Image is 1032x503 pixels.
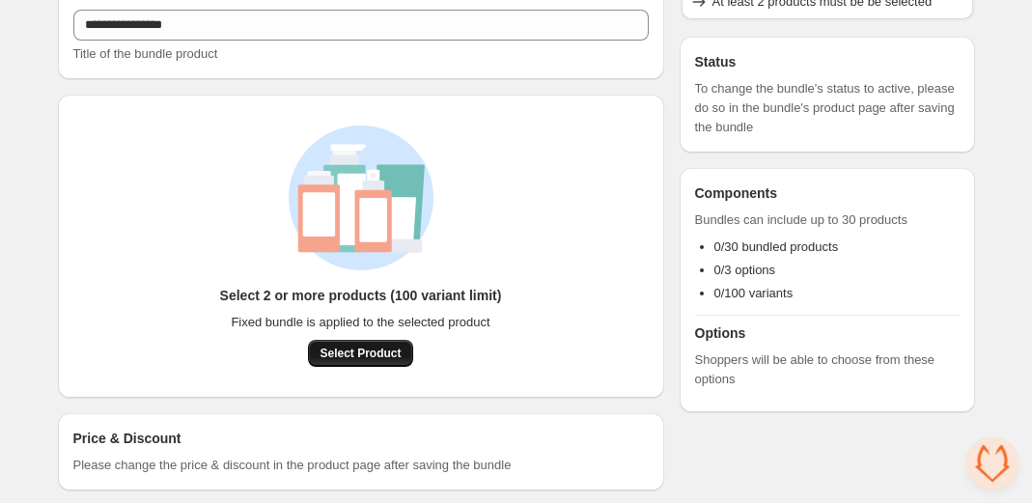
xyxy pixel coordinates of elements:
[220,286,502,305] h3: Select 2 or more products (100 variant limit)
[73,46,218,61] span: Title of the bundle product
[231,313,489,332] span: Fixed bundle is applied to the selected product
[320,346,401,361] span: Select Product
[695,183,778,203] h3: Components
[714,239,839,254] span: 0/30 bundled products
[695,210,960,230] span: Bundles can include up to 30 products
[695,350,960,389] span: Shoppers will be able to choose from these options
[308,340,412,367] button: Select Product
[966,437,1018,489] div: Open chat
[714,263,776,277] span: 0/3 options
[695,79,960,137] span: To change the bundle's status to active, please do so in the bundle's product page after saving t...
[695,52,960,71] h3: Status
[73,456,512,475] span: Please change the price & discount in the product page after saving the bundle
[714,286,794,300] span: 0/100 variants
[73,429,181,448] h3: Price & Discount
[695,323,960,343] h3: Options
